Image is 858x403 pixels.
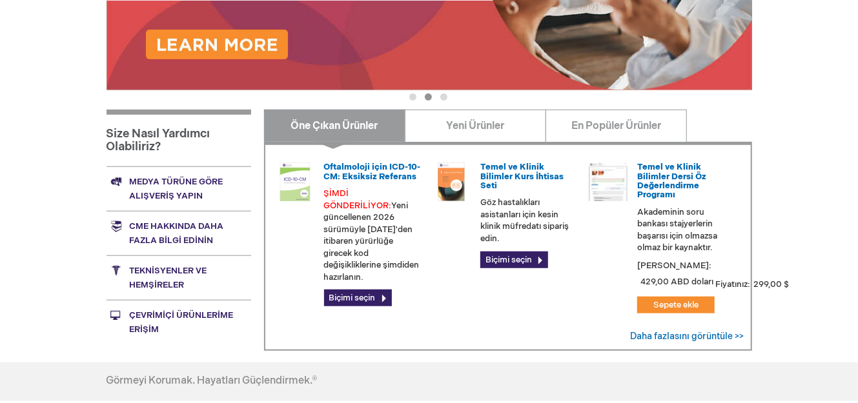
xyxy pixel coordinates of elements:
[631,331,744,342] a: Daha fazlasını görüntüle >>
[107,211,251,255] a: CME hakkında daha fazla bilgi edinin
[107,300,251,344] a: Çevrimiçi Ürünlerime Erişim
[637,207,717,253] font: Akademinin soru bankası stajyerlerin başarısı için olmazsa olmaz bir kaynaktır.
[130,221,224,246] font: CME hakkında daha fazla bilgi edinin
[107,375,318,387] font: Görmeyi Korumak. Hayatları Güçlendirmek.®
[637,297,715,313] button: Sepete ekle
[130,266,207,290] font: Teknisyenler ve hemşireler
[715,279,750,290] font: Fiyatınız:
[276,162,314,201] img: 0120008u_42.png
[637,162,706,200] a: Temel ve Klinik Bilimler Dersi Öz Değerlendirme Programı
[640,277,713,287] font: 429,00 ABD doları
[485,255,532,265] font: Biçimi seçin
[130,310,234,335] font: Çevrimiçi Ürünlerime Erişim
[324,188,392,211] font: ŞİMDİ GÖNDERİLİYOR:
[107,127,210,153] font: Size Nasıl Yardımcı Olabiliriz?
[324,290,392,306] a: Biçimi seçin
[107,255,251,300] a: Teknisyenler ve hemşireler
[480,251,548,268] a: Biçimi seçin
[440,93,447,101] button: 3'ten 3
[432,162,471,201] img: 02850963u_47.png
[107,166,251,211] a: Medya türüne göre alışveriş yapın
[409,93,416,101] button: 3'ten 1'i
[753,279,789,290] font: 299,00 $
[589,162,628,201] img: bcscself_20.jpg
[130,177,223,201] font: Medya türüne göre alışveriş yapın
[425,93,432,101] button: 3'ten 2'si
[324,201,420,282] font: Yeni güncellenen 2026 sürümüyle [DATE]'den itibaren yürürlüğe girecek kod değişikliklerine şimdid...
[546,110,687,142] a: En Popüler Ürünler
[480,197,569,244] font: Göz hastalıkları asistanları için kesin klinik müfredatı sipariş edin.
[405,110,546,142] a: Yeni Ürünler
[637,260,711,271] font: [PERSON_NAME]:
[291,120,378,132] font: Öne Çıkan Ürünler
[653,300,699,310] font: Sepete ekle
[446,120,504,132] font: Yeni Ürünler
[571,120,661,132] font: En Popüler Ürünler
[329,293,376,303] font: Biçimi seçin
[264,110,405,142] a: Öne Çıkan Ürünler
[324,162,421,181] a: Oftalmoloji için ICD-10-CM: Eksiksiz Referans
[480,162,564,191] a: Temel ve Klinik Bilimler Kurs İhtisas Seti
